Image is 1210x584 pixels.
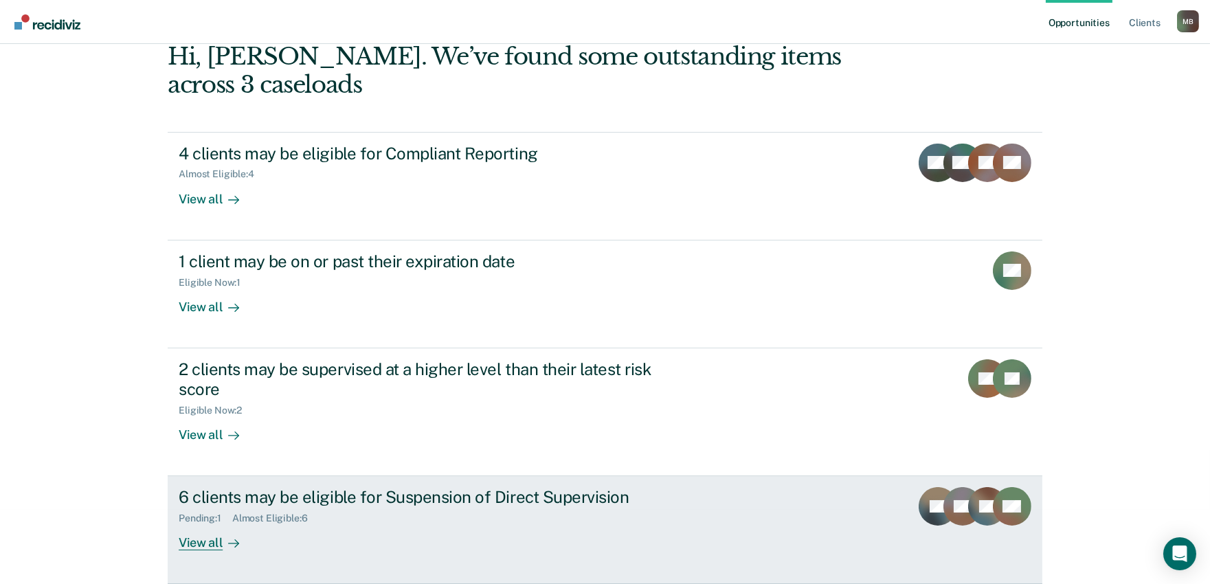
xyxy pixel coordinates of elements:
[179,487,661,507] div: 6 clients may be eligible for Suspension of Direct Supervision
[179,524,256,551] div: View all
[168,43,867,99] div: Hi, [PERSON_NAME]. We’ve found some outstanding items across 3 caseloads
[232,513,319,524] div: Almost Eligible : 6
[179,288,256,315] div: View all
[179,168,265,180] div: Almost Eligible : 4
[1177,10,1199,32] button: Profile dropdown button
[1177,10,1199,32] div: M B
[1163,537,1196,570] div: Open Intercom Messenger
[179,180,256,207] div: View all
[179,144,661,164] div: 4 clients may be eligible for Compliant Reporting
[179,277,251,289] div: Eligible Now : 1
[168,240,1042,348] a: 1 client may be on or past their expiration dateEligible Now:1View all
[179,359,661,399] div: 2 clients may be supervised at a higher level than their latest risk score
[179,251,661,271] div: 1 client may be on or past their expiration date
[168,348,1042,476] a: 2 clients may be supervised at a higher level than their latest risk scoreEligible Now:2View all
[179,513,232,524] div: Pending : 1
[168,132,1042,240] a: 4 clients may be eligible for Compliant ReportingAlmost Eligible:4View all
[179,416,256,442] div: View all
[14,14,80,30] img: Recidiviz
[168,476,1042,584] a: 6 clients may be eligible for Suspension of Direct SupervisionPending:1Almost Eligible:6View all
[179,405,253,416] div: Eligible Now : 2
